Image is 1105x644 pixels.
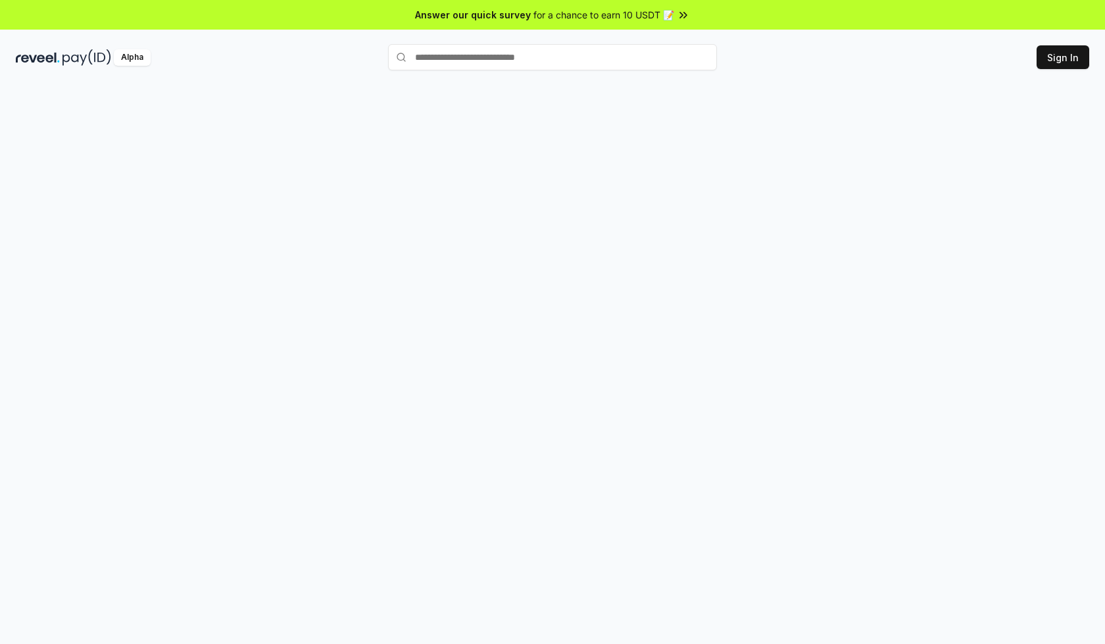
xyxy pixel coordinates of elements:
[415,8,531,22] span: Answer our quick survey
[114,49,151,66] div: Alpha
[16,49,60,66] img: reveel_dark
[62,49,111,66] img: pay_id
[1037,45,1089,69] button: Sign In
[533,8,674,22] span: for a chance to earn 10 USDT 📝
